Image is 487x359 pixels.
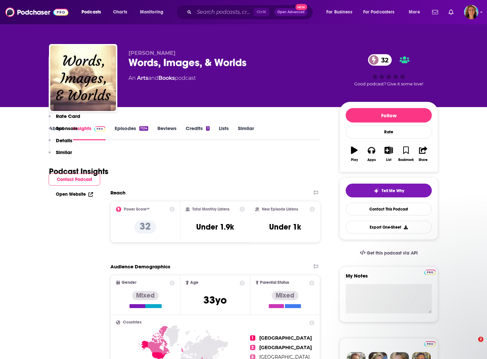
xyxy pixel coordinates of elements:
button: Share [415,142,432,166]
a: Charts [109,7,131,17]
span: Open Advanced [277,11,305,14]
img: User Profile [464,5,478,19]
div: An podcast [128,74,196,82]
iframe: Intercom live chat [465,337,480,352]
label: My Notes [346,273,432,284]
a: Arts [137,75,148,81]
h2: Audience Demographics [110,263,170,270]
img: Words, Images, & Worlds [50,45,116,111]
div: Mixed [132,291,159,300]
div: Mixed [272,291,298,300]
a: Get this podcast via API [355,245,423,261]
span: [PERSON_NAME] [128,50,175,56]
a: 32 [368,54,392,66]
div: Rate [346,125,432,139]
span: Tell Me Why [382,188,404,193]
button: Sponsors [49,125,78,137]
button: Show profile menu [464,5,478,19]
div: List [386,158,391,162]
button: Apps [363,142,380,166]
a: Episodes1124 [115,125,148,140]
h2: New Episode Listens [262,207,298,212]
button: open menu [322,7,360,17]
span: Logged in as MeganBeatie [464,5,478,19]
a: Show notifications dropdown [446,7,456,18]
span: Podcasts [81,8,101,17]
button: Export One-Sheet [346,221,432,234]
button: Play [346,142,363,166]
div: 1 [206,126,209,131]
button: Open AdvancedNew [274,8,308,16]
span: Good podcast? Give it some love! [354,81,423,86]
button: open menu [404,7,428,17]
div: Bookmark [398,158,414,162]
button: Bookmark [397,142,414,166]
div: Share [419,158,428,162]
span: 33 yo [203,294,227,306]
p: Sponsors [56,125,78,131]
button: Contact Podcast [49,173,100,186]
button: Follow [346,108,432,123]
span: For Business [326,8,352,17]
div: Play [351,158,358,162]
span: [GEOGRAPHIC_DATA] [259,335,312,341]
p: Similar [56,149,72,155]
button: tell me why sparkleTell Me Why [346,184,432,197]
h3: Under 1k [269,222,301,232]
img: tell me why sparkle [374,188,379,193]
span: Age [190,280,198,285]
p: Details [56,137,72,144]
button: open menu [135,7,172,17]
span: Charts [113,8,127,17]
input: Search podcasts, credits, & more... [194,7,254,17]
span: More [409,8,420,17]
span: For Podcasters [363,8,395,17]
span: and [148,75,158,81]
a: Similar [238,125,254,140]
button: Similar [49,149,72,161]
p: 32 [134,220,156,234]
a: Pro website [424,340,436,347]
button: Details [49,137,72,149]
a: Credits1 [186,125,209,140]
span: 2 [250,345,255,350]
a: Contact This Podcast [346,203,432,215]
a: Reviews [157,125,176,140]
span: New [295,4,307,10]
span: 32 [375,54,392,66]
button: open menu [77,7,109,17]
h2: Total Monthly Listens [192,207,229,212]
span: Parental Status [260,280,289,285]
div: 32Good podcast? Give it some love! [339,50,438,91]
span: Monitoring [140,8,163,17]
img: Podchaser Pro [424,341,436,347]
div: 1124 [139,126,148,131]
a: Books [158,75,175,81]
h2: Reach [110,190,126,196]
span: 2 [478,337,483,342]
a: Show notifications dropdown [429,7,441,18]
span: Countries [123,320,142,325]
a: Lists [219,125,229,140]
a: Open Website [56,191,93,197]
h2: Power Score™ [124,207,150,212]
button: open menu [359,7,404,17]
img: Podchaser - Follow, Share and Rate Podcasts [5,6,68,18]
span: Ctrl K [254,8,269,16]
span: Gender [122,280,136,285]
h3: Under 1.9k [196,222,234,232]
div: Apps [367,158,376,162]
span: [GEOGRAPHIC_DATA] [259,345,312,350]
div: Search podcasts, credits, & more... [182,5,319,20]
span: 1 [250,335,255,341]
button: List [380,142,397,166]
